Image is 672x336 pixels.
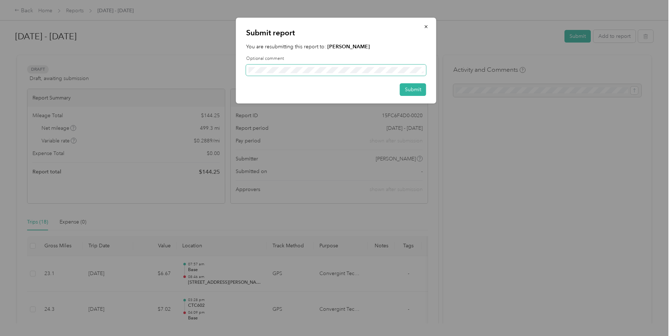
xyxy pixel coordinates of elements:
[246,56,426,62] label: Optional comment
[246,43,426,50] p: You are resubmitting this report to:
[246,28,426,38] p: Submit report
[632,296,672,336] iframe: Everlance-gr Chat Button Frame
[327,44,370,50] strong: [PERSON_NAME]
[400,83,426,96] button: Submit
